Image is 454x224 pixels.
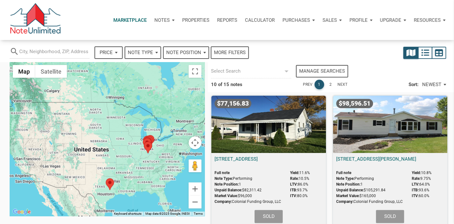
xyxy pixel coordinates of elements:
button: Profile [345,11,376,30]
i: search [10,44,19,59]
b: Rate: [290,176,299,181]
span: 86.0% [290,182,310,188]
button: More filters [211,46,249,59]
img: NoteUnlimited [10,3,61,37]
span: $77,156.83 [215,99,251,108]
b: Full note [336,171,351,175]
p: Calculator [245,17,275,23]
b: Company: [215,199,232,204]
p: Resources [414,17,441,23]
a: [STREET_ADDRESS] [215,156,258,162]
button: NEWEST [419,78,449,91]
span: Colonial Funding Group, LLC [215,199,287,205]
span: Colonial Funding Group, LLC [336,199,409,205]
p: Reports [217,17,237,23]
button: Drag Pegman onto the map to open Street View [189,159,201,172]
button: Manage searches [296,65,348,77]
span: 93.6% [412,188,432,194]
p: Upgrade [380,17,401,23]
span: $96,000 [215,194,287,199]
span: $98,596.51 [336,99,373,108]
p: Notes [154,17,170,23]
b: Note Position: [336,182,361,187]
div: More filters [214,49,246,56]
span: 80.0% [290,194,310,199]
button: Marketplace [109,11,150,30]
span: 93.7% [290,188,310,194]
span: $165,000 [336,194,409,199]
b: ITV: [290,194,297,198]
p: Sales [322,17,337,23]
span: $82,311.42 [215,188,287,194]
span: Performing [336,176,409,182]
p: Sort: [408,80,419,89]
button: Upgrade [376,11,410,30]
a: Open this area in Google Maps (opens a new window) [11,208,32,216]
input: City, Neighborhood, ZIP, Address [19,44,90,59]
a: [STREET_ADDRESS][PERSON_NAME] [336,156,416,162]
span: 10.8% [412,171,432,176]
b: Company: [336,199,353,204]
button: Toggle fullscreen view [189,65,201,78]
div: Manage searches [299,68,345,75]
button: Show satellite imagery [35,65,67,78]
span: 1 [336,182,409,188]
b: Note Position: [215,182,239,187]
img: Google [11,208,32,216]
a: Terms [194,212,203,215]
b: Market Value: [215,194,238,198]
b: Yield: [412,171,421,175]
b: ITB: [290,188,297,192]
a: Properties [178,11,213,30]
button: Purchases [279,11,319,30]
p: 10 of 15 notes [211,81,242,88]
b: ITB: [412,188,419,192]
b: Rate: [412,176,420,181]
p: Marketplace [113,17,147,23]
span: Note Type [128,49,153,56]
b: Unpaid Balance: [336,188,364,192]
a: Previous [303,80,312,89]
span: $105,291.84 [336,188,409,194]
span: NEWEST [422,81,441,88]
button: Zoom out [189,196,201,208]
b: Note Type: [215,176,233,181]
span: 60.0% [412,194,432,199]
span: 1 [215,182,287,188]
b: Market Value: [336,194,360,198]
span: 11.6% [290,171,310,176]
span: Performing [215,176,287,182]
p: Profile [349,17,368,23]
span: 10.5% [290,176,310,182]
button: Sales [319,11,345,30]
span: Map data ©2025 Google, INEGI [145,212,190,215]
a: Calculator [241,11,279,30]
input: Select Search [211,64,282,78]
span: 9.75% [412,176,432,182]
b: Full note [215,171,230,175]
button: Reports [213,11,241,30]
p: Properties [182,17,209,23]
b: LTV: [290,182,298,187]
span: Price [100,49,113,56]
span: Note Position [166,49,201,56]
a: Next [337,80,347,89]
b: Yield: [290,171,299,175]
span: 64.0% [412,182,432,188]
button: Keyboard shortcuts [114,212,142,216]
button: Show street map [13,65,35,78]
button: Resources [410,11,449,30]
button: Zoom in [189,182,201,195]
b: Note Type: [336,176,354,181]
b: LTV: [412,182,419,187]
button: Map camera controls [189,136,201,149]
p: Purchases [282,17,310,23]
button: Notes [150,11,178,30]
b: Unpaid Balance: [215,188,242,192]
